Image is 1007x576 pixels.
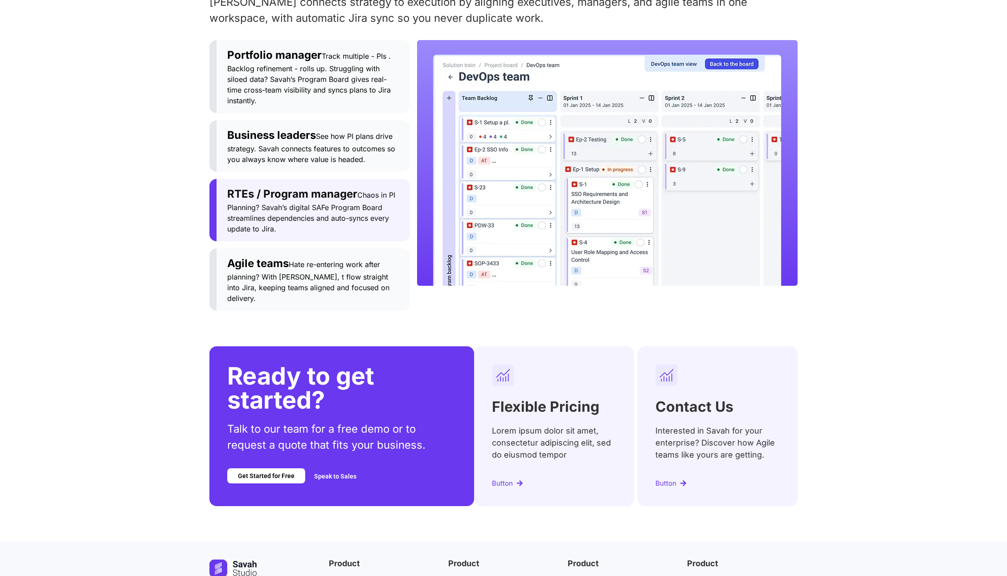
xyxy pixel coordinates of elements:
span: Get Started for Free [238,473,295,479]
span: Button [655,480,676,487]
a: Button [492,480,523,487]
div: Tabs. Open items with Enter or Space, close with Escape and navigate using the Arrow keys. [209,40,798,311]
a: Get Started for Free [227,468,305,483]
h2: Ready to get started? [227,364,456,412]
a: Button [655,480,687,487]
span: Speak to Sales [314,473,356,480]
span: Business leaders [227,129,316,142]
span: Button [492,480,513,487]
h4: Product [448,560,559,568]
p: Talk to our team for a free demo or to request a quote that fits your business. [227,421,456,453]
iframe: Chat Widget [962,533,1007,576]
span: Agile teams [227,257,289,270]
span: See how PI plans drive strategy. Savah connects features to outcomes so you always know where val... [227,132,395,164]
h2: Flexible Pricing [492,400,599,414]
h2: Contact Us [655,400,733,414]
span: Chaos in PI Planning? Savah’s digital SAFe Program Board streamlines dependencies and auto-syncs ... [227,191,395,233]
span: Track multiple - PIs . Backlog refinement - rolls up. Struggling with siloed data? Savah’s Progra... [227,52,391,105]
h4: Product [568,560,678,568]
span: RTEs / Program manager [227,187,357,200]
h4: Product [329,560,439,568]
span: Hate re-entering work after planning? With [PERSON_NAME], t flow straight into Jira, keeping team... [227,260,389,303]
p: Interested in Savah for your enterprise? Discover how Agile teams like yours are getting. [655,425,780,461]
span: Portfolio manager [227,49,322,61]
p: Lorem ipsum dolor sit amet, consectetur adipiscing elit, sed do eiusmod tempor [492,425,616,461]
h4: Product [687,560,798,568]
